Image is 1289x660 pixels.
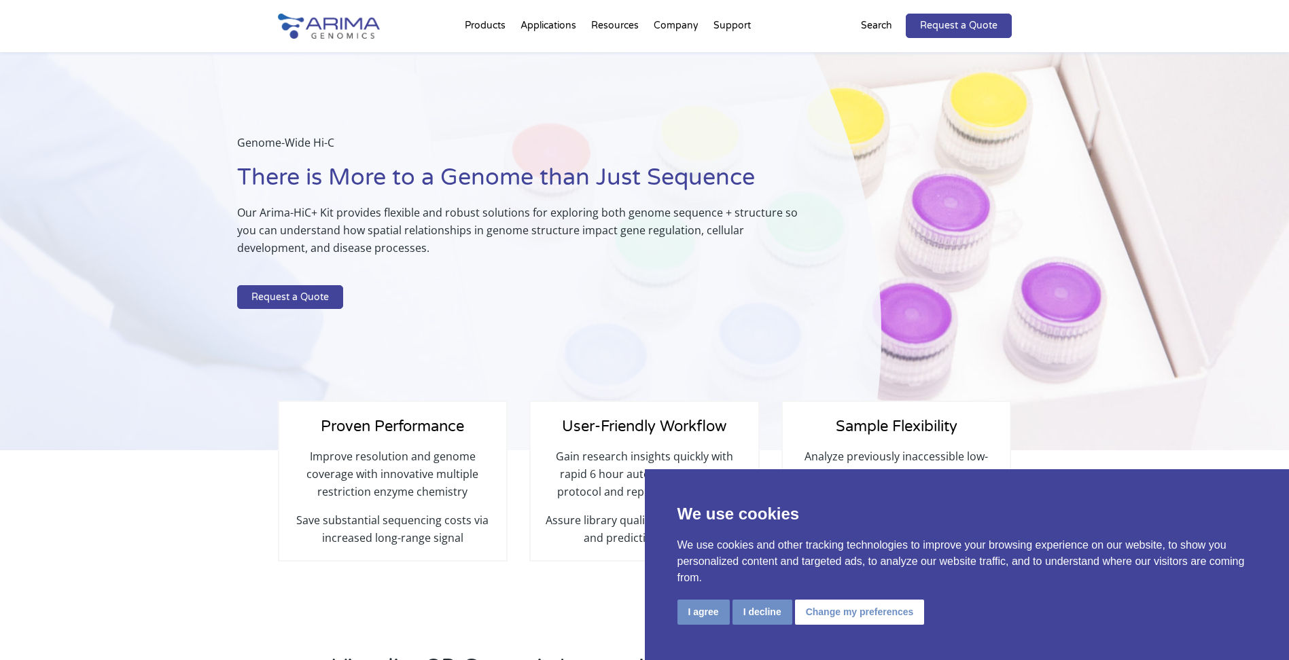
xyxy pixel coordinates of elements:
[861,17,892,35] p: Search
[278,14,380,39] img: Arima-Genomics-logo
[732,600,792,625] button: I decline
[562,418,726,435] span: User-Friendly Workflow
[293,511,493,547] p: Save substantial sequencing costs via increased long-range signal
[237,204,813,268] p: Our Arima-HiC+ Kit provides flexible and robust solutions for exploring both genome sequence + st...
[677,502,1257,526] p: We use cookies
[677,600,730,625] button: I agree
[906,14,1012,38] a: Request a Quote
[321,418,464,435] span: Proven Performance
[237,285,343,310] a: Request a Quote
[677,537,1257,586] p: We use cookies and other tracking technologies to improve your browsing experience on our website...
[544,511,744,547] p: Assure library quality with quantitative and predictive QC steps
[237,134,813,162] p: Genome-Wide Hi-C
[293,447,493,511] p: Improve resolution and genome coverage with innovative multiple restriction enzyme chemistry
[796,447,996,511] p: Analyze previously inaccessible low-input samples, including FFPE, using robust Arima-HiC chemistry
[836,418,957,435] span: Sample Flexibility
[544,447,744,511] p: Gain research insights quickly with rapid 6 hour automation-friendly protocol and reproducible re...
[237,162,813,204] h1: There is More to a Genome than Just Sequence
[795,600,925,625] button: Change my preferences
